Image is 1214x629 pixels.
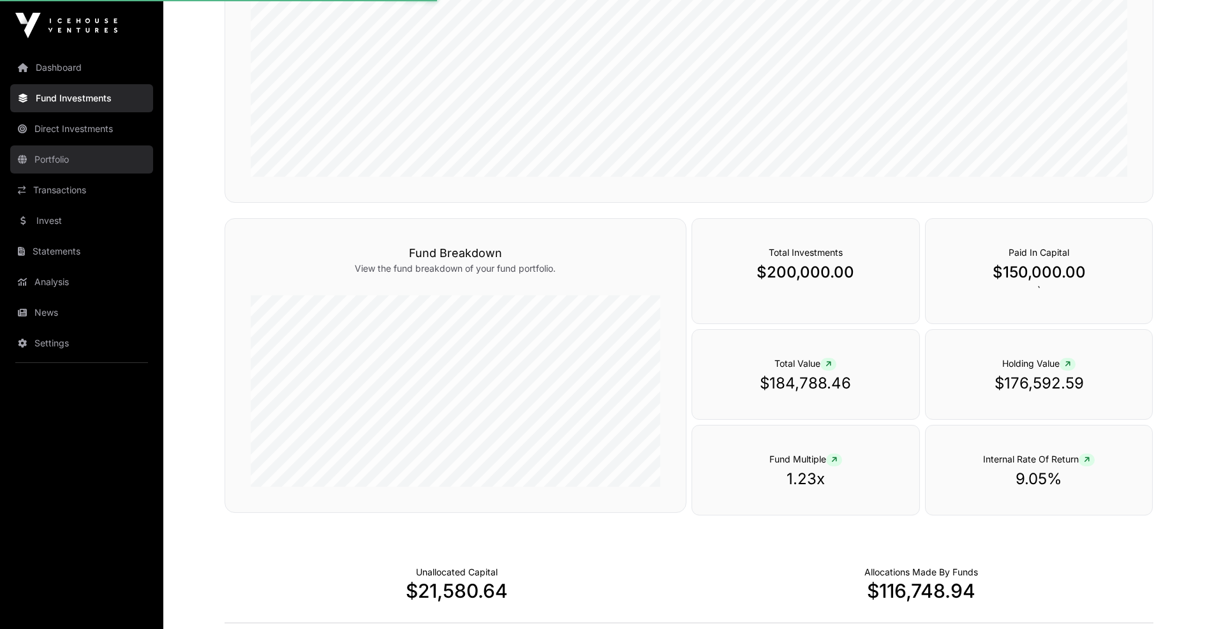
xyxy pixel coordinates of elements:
p: Capital Deployed Into Companies [864,566,978,579]
p: $184,788.46 [718,373,894,394]
p: 1.23x [718,469,894,489]
h3: Fund Breakdown [251,244,660,262]
span: Internal Rate Of Return [983,454,1095,464]
a: Statements [10,237,153,265]
a: Analysis [10,268,153,296]
span: Fund Multiple [769,454,842,464]
p: View the fund breakdown of your fund portfolio. [251,262,660,275]
p: $150,000.00 [951,262,1127,283]
a: Transactions [10,176,153,204]
p: $176,592.59 [951,373,1127,394]
span: Total Investments [769,247,843,258]
a: Fund Investments [10,84,153,112]
div: ` [925,218,1153,324]
p: $200,000.00 [718,262,894,283]
p: $116,748.94 [689,579,1153,602]
span: Total Value [774,358,836,369]
a: News [10,299,153,327]
iframe: Chat Widget [1150,568,1214,629]
a: Direct Investments [10,115,153,143]
img: Icehouse Ventures Logo [15,13,117,38]
a: Settings [10,329,153,357]
a: Dashboard [10,54,153,82]
span: Holding Value [1002,358,1076,369]
a: Portfolio [10,145,153,174]
span: Paid In Capital [1009,247,1069,258]
p: $21,580.64 [225,579,689,602]
p: 9.05% [951,469,1127,489]
p: Cash not yet allocated [416,566,498,579]
a: Invest [10,207,153,235]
